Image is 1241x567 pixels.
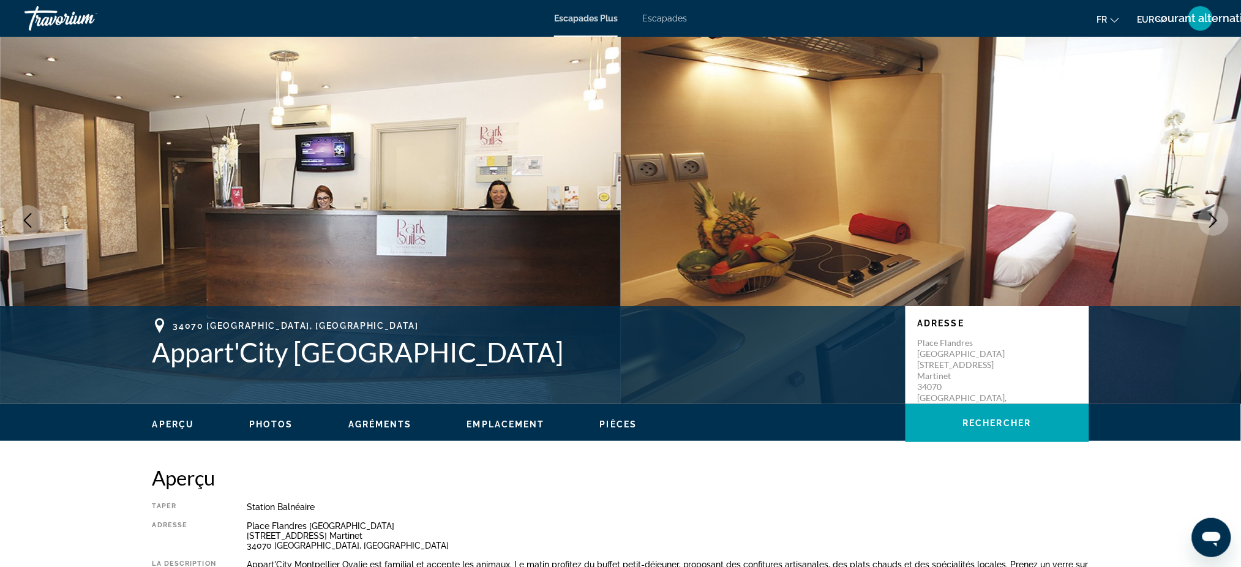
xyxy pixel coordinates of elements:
span: 34070 [GEOGRAPHIC_DATA], [GEOGRAPHIC_DATA] [173,321,419,331]
span: Pièces [600,419,637,429]
button: Agréments [348,419,412,430]
a: Escapades Plus [554,13,618,23]
p: Adresse [918,318,1077,328]
span: Rechercher [963,418,1032,428]
button: Menu utilisateur [1185,6,1217,31]
font: EUR [1138,15,1155,24]
button: Pièces [600,419,637,430]
span: Aperçu [152,419,195,429]
button: Changer de devise [1138,10,1166,28]
div: Adresse [152,521,216,550]
font: fr [1097,15,1108,24]
div: Taper [152,502,216,512]
span: Emplacement [467,419,545,429]
button: Photos [249,419,293,430]
button: Aperçu [152,419,195,430]
button: Emplacement [467,419,545,430]
p: Place Flandres [GEOGRAPHIC_DATA] [STREET_ADDRESS] Martinet 34070 [GEOGRAPHIC_DATA], [GEOGRAPHIC_D... [918,337,1016,415]
h2: Aperçu [152,465,1089,490]
iframe: Bouton de lancement de la fenêtre de messagerie [1192,518,1231,557]
span: Agréments [348,419,412,429]
button: Next image [1198,205,1229,236]
button: Changer de langue [1097,10,1119,28]
h1: Appart'City [GEOGRAPHIC_DATA] [152,336,893,368]
div: Station balnéaire [247,502,1089,512]
a: Travorium [24,2,147,34]
div: Place Flandres [GEOGRAPHIC_DATA] [STREET_ADDRESS] Martinet 34070 [GEOGRAPHIC_DATA], [GEOGRAPHIC_D... [247,521,1089,550]
span: Photos [249,419,293,429]
a: Escapades [642,13,687,23]
button: Rechercher [905,404,1089,442]
button: Previous image [12,205,43,236]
